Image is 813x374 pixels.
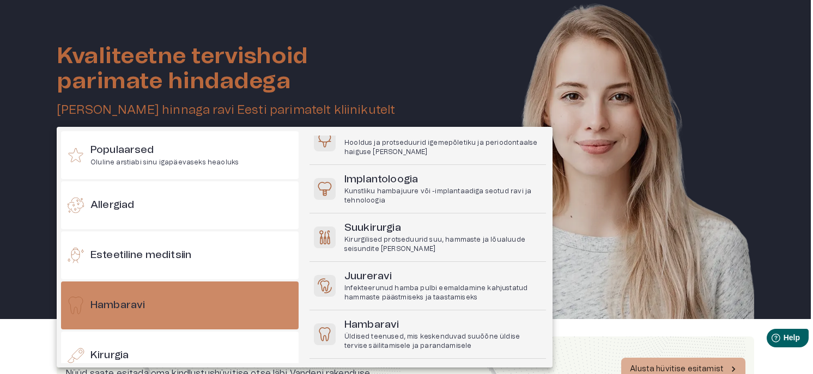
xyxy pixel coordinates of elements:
[344,318,542,333] h6: Hambaravi
[344,235,542,254] p: Kirurgilised protseduurid suu, hammaste ja lõualuude seisundite [PERSON_NAME]
[728,324,813,355] iframe: Help widget launcher
[344,284,542,302] p: Infekteerunud hamba pulbi eemaldamine kahjustatud hammaste päästmiseks ja taastamiseks
[90,348,129,363] h6: Kirurgia
[344,173,542,187] h6: Implantoloogia
[344,138,542,157] p: Hooldus ja protseduurid igemepõletiku ja periodontaalse haiguse [PERSON_NAME]
[344,187,542,205] p: Kunstliku hambajuure või -implantaadiga seotud ravi ja tehnoloogia
[90,298,145,313] h6: Hambaravi
[344,332,542,351] p: Üldised teenused, mis keskenduvad suuõõne üldise tervise säilitamisele ja parandamisele
[344,269,542,284] h6: Juureravi
[90,198,134,213] h6: Allergiad
[90,248,191,263] h6: Esteetiline meditsiin
[90,143,239,158] h6: Populaarsed
[90,158,239,167] p: Oluline arstiabi sinu igapäevaseks heaoluks
[344,221,542,236] h6: Suukirurgia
